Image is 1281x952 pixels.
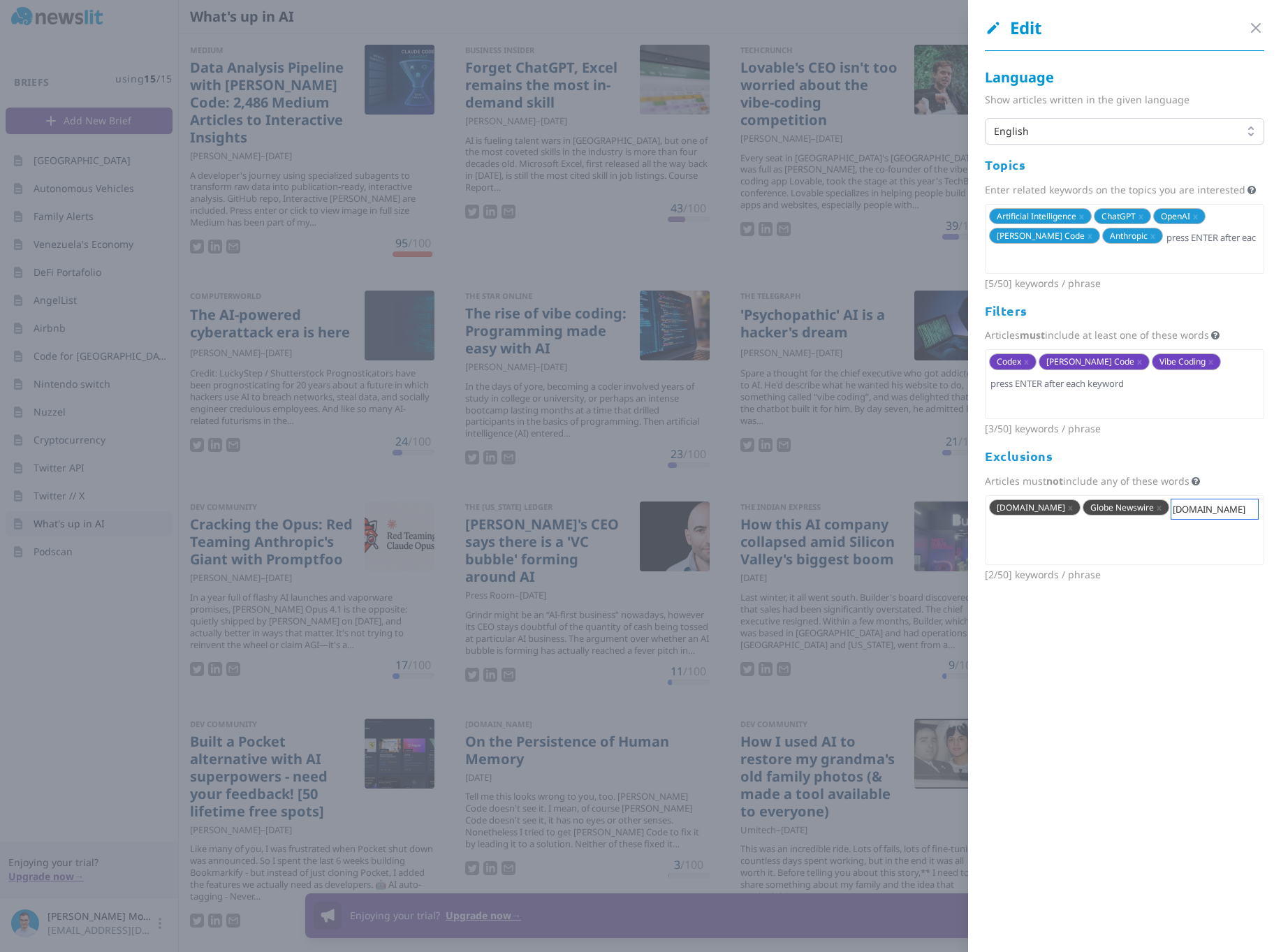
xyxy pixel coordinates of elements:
span: Articles include at least one of these words [985,328,1209,342]
input: press ENTER after each keyword [1171,499,1258,519]
span: x [1193,210,1198,222]
button: English [985,118,1264,145]
strong: not [1046,474,1063,488]
span: English [994,124,1236,138]
span: Topics [985,156,1025,173]
span: x [1157,501,1162,513]
span: x [1088,230,1092,242]
div: Language [985,68,1264,87]
strong: must [1020,328,1045,342]
div: [ 5 / 50 ] keywords / phrase [985,274,1264,291]
span: Enter related keywords on the topics you are interested [985,183,1245,196]
span: x [1139,210,1143,222]
span: OpenAI [1161,210,1190,222]
span: x [1208,356,1213,367]
span: x [1137,356,1142,367]
span: x [1068,501,1073,513]
span: Anthropic [1110,230,1148,242]
span: Exclusions [985,448,1053,464]
span: Vibe Coding [1159,356,1206,367]
span: [PERSON_NAME] Code [1046,356,1134,367]
span: Codex [997,356,1021,367]
div: Show articles written in the given language [985,93,1264,107]
span: Articles must include any of these words [985,474,1189,488]
input: press ENTER after each keyword [1165,228,1258,247]
div: [ 2 / 50 ] keywords / phrase [985,565,1264,582]
span: [DOMAIN_NAME] [997,501,1065,513]
span: Filters [985,302,1027,318]
span: x [1079,210,1084,222]
span: Artificial Intelligence [997,210,1076,222]
span: Edit [985,17,1041,39]
span: x [1024,356,1029,367]
span: [PERSON_NAME] Code [997,230,1085,242]
input: press ENTER after each keyword [989,374,1258,393]
span: x [1150,230,1155,242]
span: ChatGPT [1101,210,1136,222]
span: Globe Newswire [1090,501,1154,513]
div: [ 3 / 50 ] keywords / phrase [985,419,1264,436]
